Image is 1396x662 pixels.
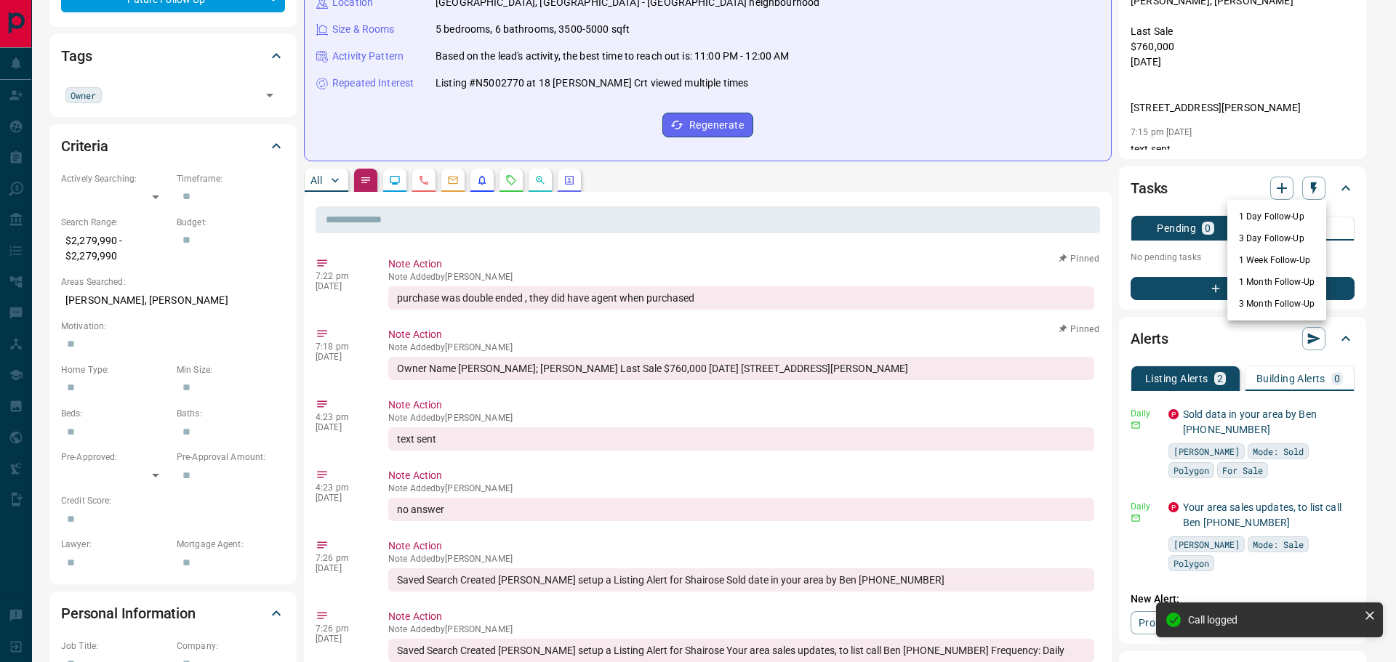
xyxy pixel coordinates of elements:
[1227,206,1326,227] li: 1 Day Follow-Up
[1227,293,1326,315] li: 3 Month Follow-Up
[1227,271,1326,293] li: 1 Month Follow-Up
[1188,614,1358,626] div: Call logged
[1227,249,1326,271] li: 1 Week Follow-Up
[1227,227,1326,249] li: 3 Day Follow-Up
